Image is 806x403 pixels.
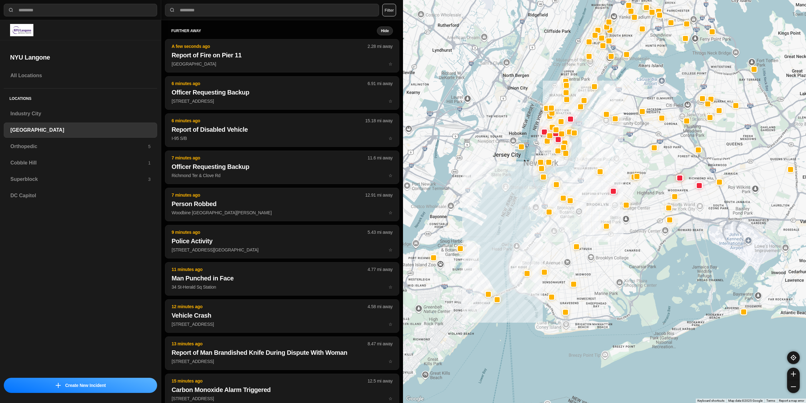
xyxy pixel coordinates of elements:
p: [STREET_ADDRESS][GEOGRAPHIC_DATA] [172,247,393,253]
button: 11 minutes ago4.77 mi awayMan Punched in Face34 St-Herald Sq Stationstar [165,262,399,296]
p: 12 minutes ago [172,303,368,310]
h5: further away [171,28,377,33]
button: iconCreate New Incident [4,378,157,393]
p: [STREET_ADDRESS] [172,395,393,402]
button: 6 minutes ago6.91 mi awayOfficer Requesting Backup[STREET_ADDRESS]star [165,76,399,110]
p: 11 minutes ago [172,266,368,273]
span: star [389,247,393,252]
a: Open this area in Google Maps (opens a new window) [405,395,425,403]
p: 7 minutes ago [172,192,365,198]
p: [STREET_ADDRESS] [172,358,393,365]
p: 4.77 mi away [368,266,393,273]
a: A few seconds ago2.28 mi awayReport of Fire on Pier 11[GEOGRAPHIC_DATA]star [165,61,399,66]
span: star [389,61,393,66]
h5: Locations [4,89,157,106]
img: search [8,7,14,13]
h2: Report of Fire on Pier 11 [172,51,393,60]
h3: [GEOGRAPHIC_DATA] [10,126,150,134]
a: 9 minutes ago5.43 mi awayPolice Activity[STREET_ADDRESS][GEOGRAPHIC_DATA]star [165,247,399,252]
p: 3 [148,176,150,182]
h2: Police Activity [172,237,393,245]
p: 12.91 mi away [365,192,393,198]
h2: Report of Disabled Vehicle [172,125,393,134]
p: I-95 S/B [172,135,393,141]
span: star [389,99,393,104]
button: zoom-out [787,380,800,393]
p: 4.58 mi away [368,303,393,310]
a: 7 minutes ago11.6 mi awayOfficer Requesting BackupRichmond Ter & Clove Rdstar [165,173,399,178]
p: A few seconds ago [172,43,368,49]
img: icon [56,383,61,388]
h3: Orthopedic [10,143,148,150]
h3: DC Capitol [10,192,150,199]
img: recenter [791,355,796,360]
img: zoom-out [791,384,796,389]
p: 5 [148,143,150,150]
button: recenter [787,351,800,364]
a: 12 minutes ago4.58 mi awayVehicle Crash[STREET_ADDRESS]star [165,321,399,327]
button: Filter [382,4,396,16]
h3: All Locations [10,72,150,79]
small: Hide [381,28,389,33]
h2: Officer Requesting Backup [172,162,393,171]
p: 6 minutes ago [172,118,365,124]
a: 6 minutes ago6.91 mi awayOfficer Requesting Backup[STREET_ADDRESS]star [165,98,399,104]
button: 7 minutes ago11.6 mi awayOfficer Requesting BackupRichmond Ter & Clove Rdstar [165,151,399,184]
p: 8.47 mi away [368,341,393,347]
p: 5.43 mi away [368,229,393,235]
p: Richmond Ter & Clove Rd [172,172,393,179]
img: search [169,7,175,13]
p: Woodbine [GEOGRAPHIC_DATA][PERSON_NAME] [172,210,393,216]
span: star [389,285,393,290]
a: All Locations [4,68,157,83]
a: 6 minutes ago15.18 mi awayReport of Disabled VehicleI-95 S/Bstar [165,135,399,141]
a: 15 minutes ago12.5 mi awayCarbon Monoxide Alarm Triggered[STREET_ADDRESS]star [165,396,399,401]
button: A few seconds ago2.28 mi awayReport of Fire on Pier 11[GEOGRAPHIC_DATA]star [165,39,399,72]
a: 13 minutes ago8.47 mi awayReport of Man Brandished Knife During Dispute With Woman[STREET_ADDRESS... [165,359,399,364]
a: 7 minutes ago12.91 mi awayPerson RobbedWoodbine [GEOGRAPHIC_DATA][PERSON_NAME]star [165,210,399,215]
span: star [389,173,393,178]
button: 7 minutes ago12.91 mi awayPerson RobbedWoodbine [GEOGRAPHIC_DATA][PERSON_NAME]star [165,188,399,221]
img: logo [10,24,33,36]
h2: Report of Man Brandished Knife During Dispute With Woman [172,348,393,357]
span: star [389,136,393,141]
h2: NYU Langone [10,53,151,62]
p: Create New Incident [65,382,106,389]
h2: Carbon Monoxide Alarm Triggered [172,385,393,394]
button: Keyboard shortcuts [697,399,724,403]
h2: Vehicle Crash [172,311,393,320]
h2: Officer Requesting Backup [172,88,393,97]
span: star [389,359,393,364]
button: 13 minutes ago8.47 mi awayReport of Man Brandished Knife During Dispute With Woman[STREET_ADDRESS... [165,337,399,370]
button: 12 minutes ago4.58 mi awayVehicle Crash[STREET_ADDRESS]star [165,299,399,333]
p: 12.5 mi away [368,378,393,384]
p: 6 minutes ago [172,80,368,87]
p: [STREET_ADDRESS] [172,321,393,327]
a: Terms (opens in new tab) [766,399,775,402]
p: 2.28 mi away [368,43,393,49]
span: star [389,210,393,215]
p: 6.91 mi away [368,80,393,87]
h2: Man Punched in Face [172,274,393,283]
p: 15 minutes ago [172,378,368,384]
button: 9 minutes ago5.43 mi awayPolice Activity[STREET_ADDRESS][GEOGRAPHIC_DATA]star [165,225,399,258]
p: 11.6 mi away [368,155,393,161]
img: zoom-in [791,371,796,377]
a: Industry City [4,106,157,121]
a: DC Capitol [4,188,157,203]
p: 9 minutes ago [172,229,368,235]
a: Orthopedic5 [4,139,157,154]
h3: Superblock [10,176,148,183]
p: 13 minutes ago [172,341,368,347]
a: Report a map error [779,399,804,402]
span: Map data ©2025 Google [728,399,763,402]
h3: Industry City [10,110,150,118]
a: Cobble Hill1 [4,155,157,170]
span: star [389,322,393,327]
a: [GEOGRAPHIC_DATA] [4,123,157,138]
button: zoom-in [787,368,800,380]
a: 11 minutes ago4.77 mi awayMan Punched in Face34 St-Herald Sq Stationstar [165,284,399,290]
button: 6 minutes ago15.18 mi awayReport of Disabled VehicleI-95 S/Bstar [165,113,399,147]
a: Superblock3 [4,172,157,187]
